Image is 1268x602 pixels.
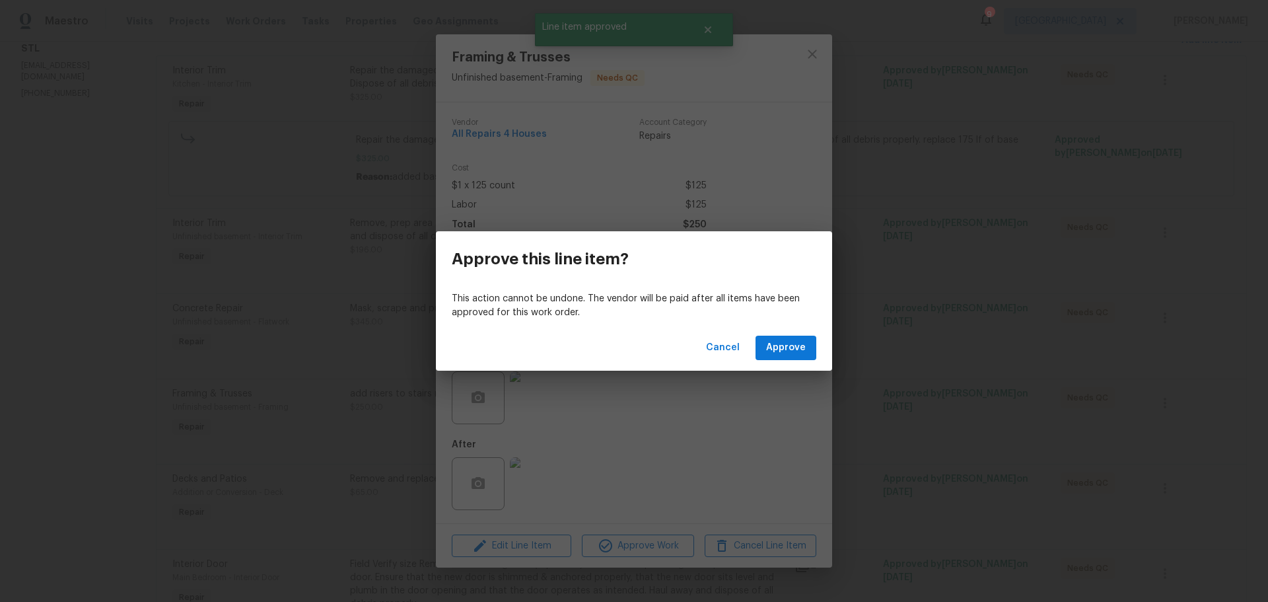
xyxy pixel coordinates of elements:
p: This action cannot be undone. The vendor will be paid after all items have been approved for this... [452,292,816,320]
h3: Approve this line item? [452,250,629,268]
button: Cancel [701,336,745,360]
button: Approve [756,336,816,360]
span: Approve [766,340,806,356]
span: Cancel [706,340,740,356]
